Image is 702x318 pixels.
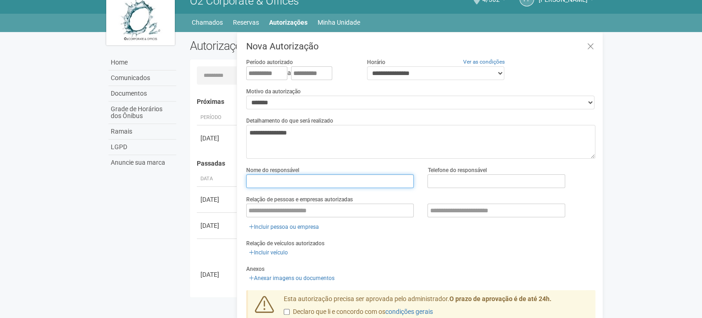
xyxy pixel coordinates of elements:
[233,16,259,29] a: Reservas
[197,172,238,187] th: Data
[246,273,337,283] a: Anexar imagens ou documentos
[200,221,234,230] div: [DATE]
[246,195,353,204] label: Relação de pessoas e empresas autorizadas
[449,295,551,302] strong: O prazo de aprovação é de até 24h.
[246,239,324,248] label: Relação de veículos autorizados
[246,42,595,51] h3: Nova Autorização
[200,270,234,279] div: [DATE]
[197,160,589,167] h4: Passadas
[108,155,176,170] a: Anuncie sua marca
[246,117,333,125] label: Detalhamento do que será realizado
[246,222,322,232] a: Incluir pessoa ou empresa
[108,140,176,155] a: LGPD
[197,110,238,125] th: Período
[318,16,360,29] a: Minha Unidade
[284,307,433,317] label: Declaro que li e concordo com os
[246,66,353,80] div: a
[108,55,176,70] a: Home
[200,134,234,143] div: [DATE]
[108,124,176,140] a: Ramais
[108,102,176,124] a: Grade de Horários dos Ônibus
[108,70,176,86] a: Comunicados
[284,309,290,315] input: Declaro que li e concordo com oscondições gerais
[427,166,486,174] label: Telefone do responsável
[190,39,386,53] h2: Autorizações
[246,58,293,66] label: Período autorizado
[108,86,176,102] a: Documentos
[246,248,291,258] a: Incluir veículo
[200,195,234,204] div: [DATE]
[246,87,301,96] label: Motivo da autorização
[246,166,299,174] label: Nome do responsável
[367,58,385,66] label: Horário
[463,59,505,65] a: Ver as condições
[246,265,265,273] label: Anexos
[269,16,308,29] a: Autorizações
[197,98,589,105] h4: Próximas
[385,308,433,315] a: condições gerais
[192,16,223,29] a: Chamados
